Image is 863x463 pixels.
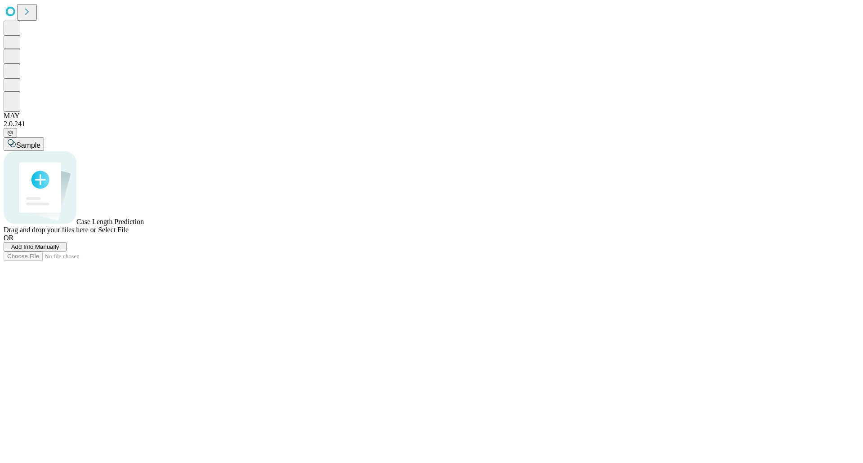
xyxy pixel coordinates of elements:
span: Case Length Prediction [76,218,144,225]
span: Drag and drop your files here or [4,226,96,234]
button: Sample [4,137,44,151]
button: @ [4,128,17,137]
div: 2.0.241 [4,120,859,128]
div: MAY [4,112,859,120]
button: Add Info Manually [4,242,67,251]
span: OR [4,234,13,242]
span: Sample [16,141,40,149]
span: @ [7,129,13,136]
span: Add Info Manually [11,243,59,250]
span: Select File [98,226,129,234]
